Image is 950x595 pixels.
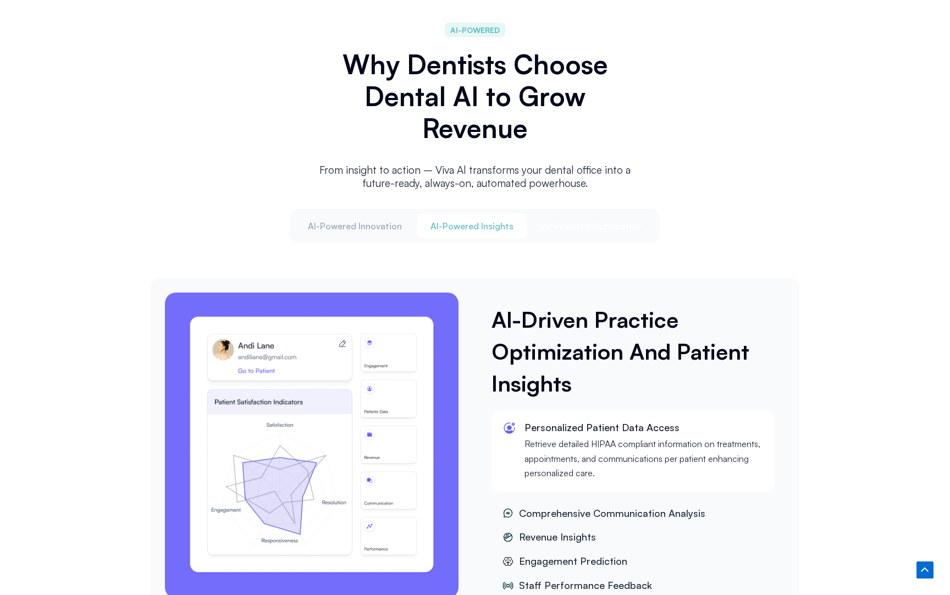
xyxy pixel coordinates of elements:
[450,24,500,36] span: AI-POWERED
[516,553,627,570] span: Engagement Prediction
[316,48,634,144] h2: Why Dentists Choose Dental AI to Grow Revenue
[542,220,642,232] span: Al-Powered Automation
[491,304,780,399] h3: Al-Driven Practice Optimization And Patient Insights
[524,437,764,480] p: Retrieve detailed HIPAA compliant information on treatments, appointments, and communications per...
[524,421,680,433] span: Personalized Patient Data Access
[308,220,402,232] span: Al-Powered Innovation
[516,577,652,594] span: Staff Performance Feedback
[430,220,513,232] span: Al-Powered Insights
[516,529,596,546] span: Revenue Insights
[516,505,705,522] span: Comprehensive Communication Analysis
[316,163,634,190] p: From insight to action – Viva Al transforms your dental office into a future-ready, always-on, au...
